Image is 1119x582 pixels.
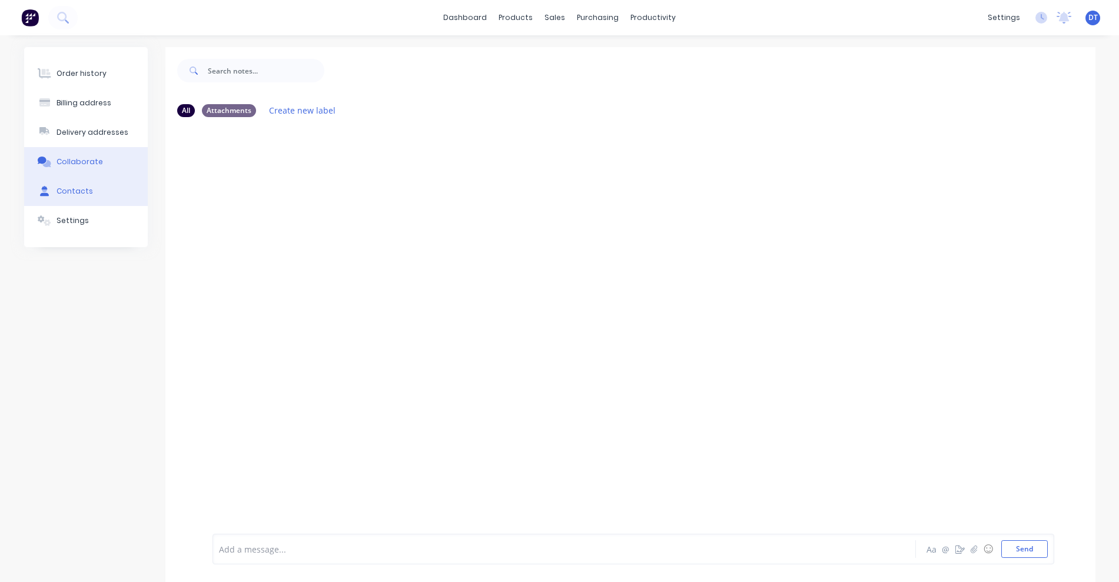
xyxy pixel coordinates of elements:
button: Contacts [24,177,148,206]
div: Collaborate [57,157,103,167]
button: Delivery addresses [24,118,148,147]
div: productivity [625,9,682,26]
div: All [177,104,195,117]
button: ☺ [981,542,995,556]
div: Order history [57,68,107,79]
input: Search notes... [208,59,324,82]
button: Send [1001,540,1048,558]
div: settings [982,9,1026,26]
button: Order history [24,59,148,88]
a: dashboard [437,9,493,26]
button: Settings [24,206,148,235]
button: Create new label [263,102,342,118]
button: @ [939,542,953,556]
div: Attachments [202,104,256,117]
div: Billing address [57,98,111,108]
img: Factory [21,9,39,26]
button: Aa [925,542,939,556]
div: purchasing [571,9,625,26]
button: Collaborate [24,147,148,177]
div: Contacts [57,186,93,197]
div: sales [539,9,571,26]
div: products [493,9,539,26]
div: Delivery addresses [57,127,128,138]
span: DT [1088,12,1098,23]
div: Settings [57,215,89,226]
button: Billing address [24,88,148,118]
